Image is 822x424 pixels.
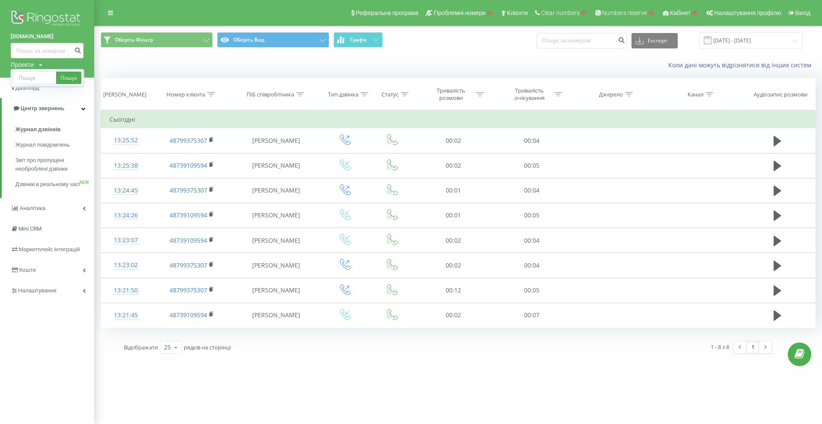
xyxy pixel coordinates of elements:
[170,286,207,294] a: 48799375307
[11,60,34,69] div: Проекти
[414,253,492,278] td: 00:02
[631,33,678,48] button: Експорт
[2,98,94,119] a: Центр звернень
[232,128,320,153] td: [PERSON_NAME]
[414,178,492,203] td: 00:01
[18,287,57,294] span: Налаштування
[753,91,807,98] div: Аудіозапис розмови
[18,226,42,232] span: Mini CRM
[101,111,816,128] td: Сьогодні
[492,278,571,303] td: 00:05
[232,153,320,178] td: [PERSON_NAME]
[795,9,810,16] span: Вихід
[217,32,329,48] button: Оберіть Вид
[170,311,207,319] a: 48739109594
[110,157,143,174] div: 13:25:38
[11,43,83,58] input: Пошук за номером
[350,37,367,43] span: Графік
[232,253,320,278] td: [PERSON_NAME]
[170,261,207,269] a: 48799375307
[714,9,781,16] span: Налаштування профілю
[492,153,571,178] td: 00:05
[15,177,94,192] a: Дзвінки в реальному часіNEW
[232,178,320,203] td: [PERSON_NAME]
[688,91,703,98] div: Канал
[15,122,94,137] a: Журнал дзвінків
[232,228,320,253] td: [PERSON_NAME]
[103,91,146,98] div: [PERSON_NAME]
[110,207,143,224] div: 13:24:26
[19,246,80,253] span: Маркетплейс інтеграцій
[110,307,143,324] div: 13:21:45
[328,91,358,98] div: Тип дзвінка
[602,9,647,16] span: Numbers reserve
[20,205,45,211] span: Аналiтика
[541,9,580,16] span: Clear numbers
[21,105,64,111] span: Центр звернень
[170,211,207,219] a: 48739109594
[110,232,143,249] div: 13:23:07
[110,282,143,299] div: 13:21:50
[170,136,207,144] a: 48799375307
[668,61,816,69] a: Коли дані можуть відрізнятися вiд інших систем
[232,303,320,328] td: [PERSON_NAME]
[164,343,171,352] div: 25
[15,141,70,149] span: Журнал повідомлень
[507,9,528,16] span: Клієнти
[167,91,205,98] div: Номер клієнта
[247,91,294,98] div: ПІБ співробітника
[170,161,207,169] a: 48739109594
[115,36,153,43] span: Оберіть Фільтр
[110,257,143,274] div: 13:23:02
[13,72,56,84] input: Пошук
[414,303,492,328] td: 00:02
[15,156,90,173] span: Звіт про пропущені необроблені дзвінки
[356,9,419,16] span: Реферальна програма
[414,153,492,178] td: 00:02
[492,178,571,203] td: 00:04
[15,137,94,153] a: Журнал повідомлень
[381,91,399,98] div: Статус
[428,87,474,102] div: Тривалість розмови
[434,9,485,16] span: Проблемні номери
[124,343,158,351] span: Відображати
[11,32,83,41] a: [DOMAIN_NAME]
[19,267,36,273] span: Кошти
[414,278,492,303] td: 00:12
[110,132,143,149] div: 13:25:52
[184,343,231,351] span: рядків на сторінці
[170,186,207,194] a: 48799375307
[232,278,320,303] td: [PERSON_NAME]
[15,125,61,134] span: Журнал дзвінків
[414,203,492,228] td: 00:01
[334,32,383,48] button: Графік
[746,341,759,353] a: 1
[101,32,213,48] button: Оберіть Фільтр
[506,87,552,102] div: Тривалість очікування
[232,203,320,228] td: [PERSON_NAME]
[492,228,571,253] td: 00:04
[599,91,623,98] div: Джерело
[670,9,691,16] span: Кабінет
[56,72,81,84] a: Пошук
[492,128,571,153] td: 00:04
[15,153,94,177] a: Звіт про пропущені необроблені дзвінки
[492,303,571,328] td: 00:07
[11,9,83,30] img: Ringostat logo
[15,180,80,189] span: Дзвінки в реальному часі
[414,228,492,253] td: 00:02
[711,343,729,351] div: 1 - 8 з 8
[414,128,492,153] td: 00:02
[170,236,207,244] a: 48739109594
[110,182,143,199] div: 13:24:45
[492,253,571,278] td: 00:04
[536,33,627,48] input: Пошук за номером
[15,84,39,91] span: Дашборд
[492,203,571,228] td: 00:05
